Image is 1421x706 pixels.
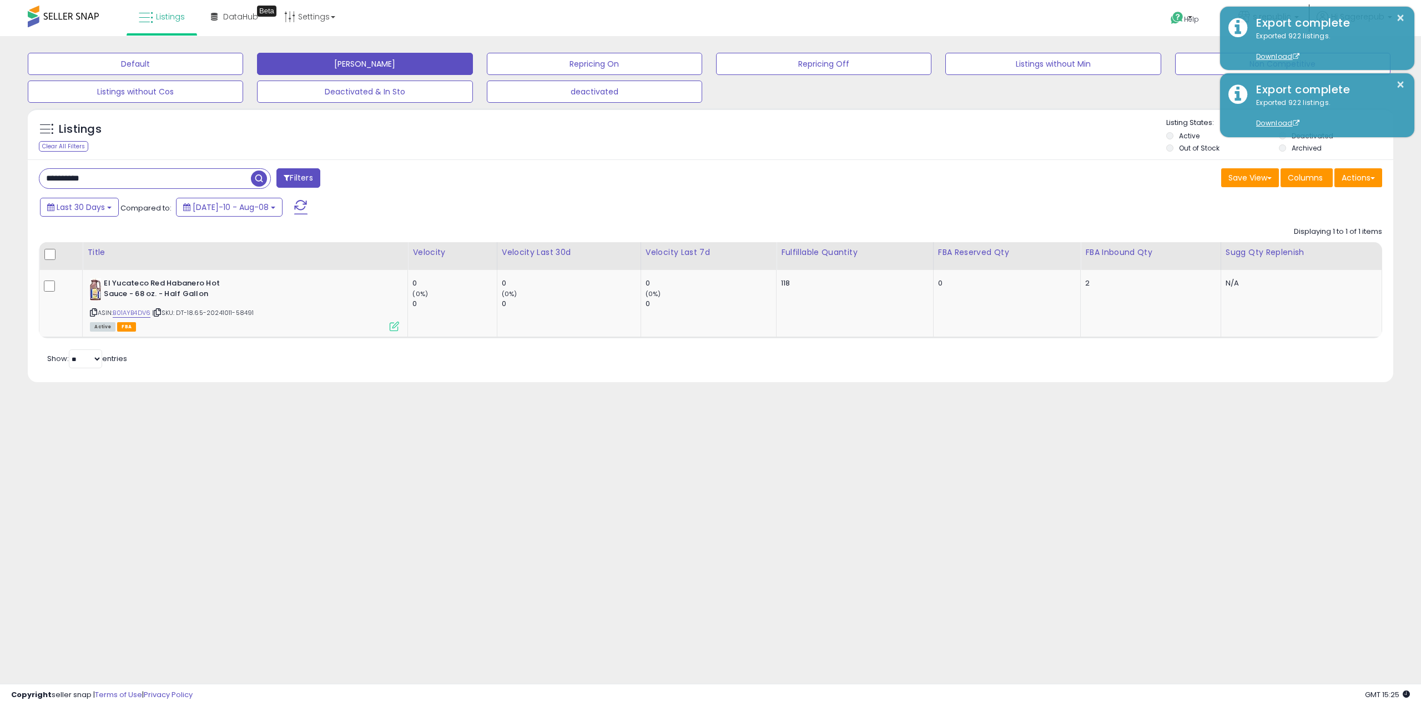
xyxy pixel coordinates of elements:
[502,247,636,258] div: Velocity Last 30d
[1085,278,1212,288] div: 2
[28,81,243,103] button: Listings without Cos
[90,322,115,332] span: All listings currently available for purchase on Amazon
[1085,247,1216,258] div: FBA inbound Qty
[104,278,239,302] b: El Yucateco Red Habanero Hot Sauce - 68 oz. - Half Gallon
[1292,143,1322,153] label: Archived
[1226,247,1377,258] div: Sugg Qty Replenish
[938,247,1076,258] div: FBA Reserved Qty
[646,289,661,298] small: (0%)
[412,299,496,309] div: 0
[47,353,127,364] span: Show: entries
[1248,15,1406,31] div: Export complete
[781,247,928,258] div: Fulfillable Quantity
[1179,143,1220,153] label: Out of Stock
[120,203,172,213] span: Compared to:
[1166,118,1393,128] p: Listing States:
[87,247,403,258] div: Title
[1396,78,1405,92] button: ×
[276,168,320,188] button: Filters
[28,53,243,75] button: Default
[1175,53,1390,75] button: Non Competitive
[152,308,254,317] span: | SKU: DT-18.65-20241011-58491
[487,81,702,103] button: deactivated
[117,322,136,332] span: FBA
[1256,118,1299,128] a: Download
[1288,172,1323,183] span: Columns
[1248,31,1406,62] div: Exported 922 listings.
[156,11,185,22] span: Listings
[781,278,924,288] div: 118
[1162,3,1221,36] a: Help
[1179,131,1200,141] label: Active
[1294,227,1382,237] div: Displaying 1 to 1 of 1 items
[1184,14,1199,24] span: Help
[646,278,776,288] div: 0
[487,53,702,75] button: Repricing On
[59,122,102,137] h5: Listings
[1221,242,1382,270] th: Please note that this number is a calculation based on your required days of coverage and your ve...
[716,53,931,75] button: Repricing Off
[39,141,88,152] div: Clear All Filters
[176,198,283,217] button: [DATE]-10 - Aug-08
[412,289,428,298] small: (0%)
[57,202,105,213] span: Last 30 Days
[257,81,472,103] button: Deactivated & In Sto
[1221,168,1279,187] button: Save View
[1226,278,1373,288] div: N/A
[90,278,101,301] img: 417EtJddqgL._SL40_.jpg
[1281,168,1333,187] button: Columns
[1256,52,1299,61] a: Download
[1170,11,1184,25] i: Get Help
[1334,168,1382,187] button: Actions
[945,53,1161,75] button: Listings without Min
[257,53,472,75] button: [PERSON_NAME]
[646,247,772,258] div: Velocity Last 7d
[40,198,119,217] button: Last 30 Days
[193,202,269,213] span: [DATE]-10 - Aug-08
[412,247,492,258] div: Velocity
[502,289,517,298] small: (0%)
[502,299,641,309] div: 0
[938,278,1072,288] div: 0
[502,278,641,288] div: 0
[1396,11,1405,25] button: ×
[257,6,276,17] div: Tooltip anchor
[1248,82,1406,98] div: Export complete
[223,11,258,22] span: DataHub
[1248,98,1406,129] div: Exported 922 listings.
[113,308,150,318] a: B01AYB4DV6
[412,278,496,288] div: 0
[646,299,776,309] div: 0
[90,278,399,330] div: ASIN:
